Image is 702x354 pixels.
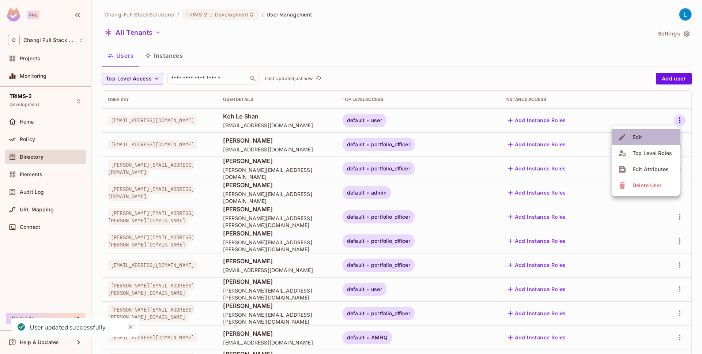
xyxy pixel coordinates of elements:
[633,150,672,157] div: Top Level Roles
[633,133,642,141] div: Edit
[633,166,669,173] div: Edit Attributes
[30,323,106,332] div: User updated successfully
[125,321,136,332] button: Close
[633,182,661,189] div: Delete User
